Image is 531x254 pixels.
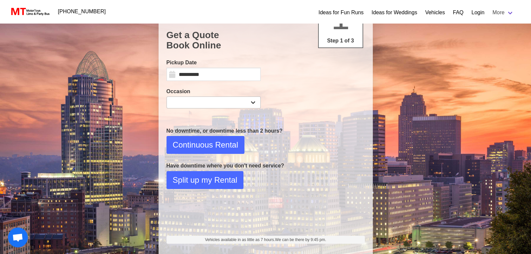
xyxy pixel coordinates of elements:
[173,139,238,151] span: Continuous Rental
[321,37,360,45] p: Step 1 of 3
[8,227,28,247] div: Open chat
[489,6,518,19] a: More
[471,9,484,17] a: Login
[425,9,445,17] a: Vehicles
[166,162,365,170] p: Have downtime where you don't need service?
[166,171,244,189] button: Split up my Rental
[173,174,237,186] span: Split up my Rental
[166,136,244,154] button: Continuous Rental
[166,127,365,135] p: No downtime, or downtime less than 2 hours?
[166,88,261,95] label: Occasion
[205,237,326,243] span: Vehicles available in as little as 7 hours.
[275,237,326,242] span: We can be there by 9:45 pm.
[318,9,364,17] a: Ideas for Fun Runs
[371,9,417,17] a: Ideas for Weddings
[54,5,110,18] a: [PHONE_NUMBER]
[9,7,50,16] img: MotorToys Logo
[453,9,463,17] a: FAQ
[166,59,261,67] label: Pickup Date
[166,30,365,51] h1: Get a Quote Book Online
